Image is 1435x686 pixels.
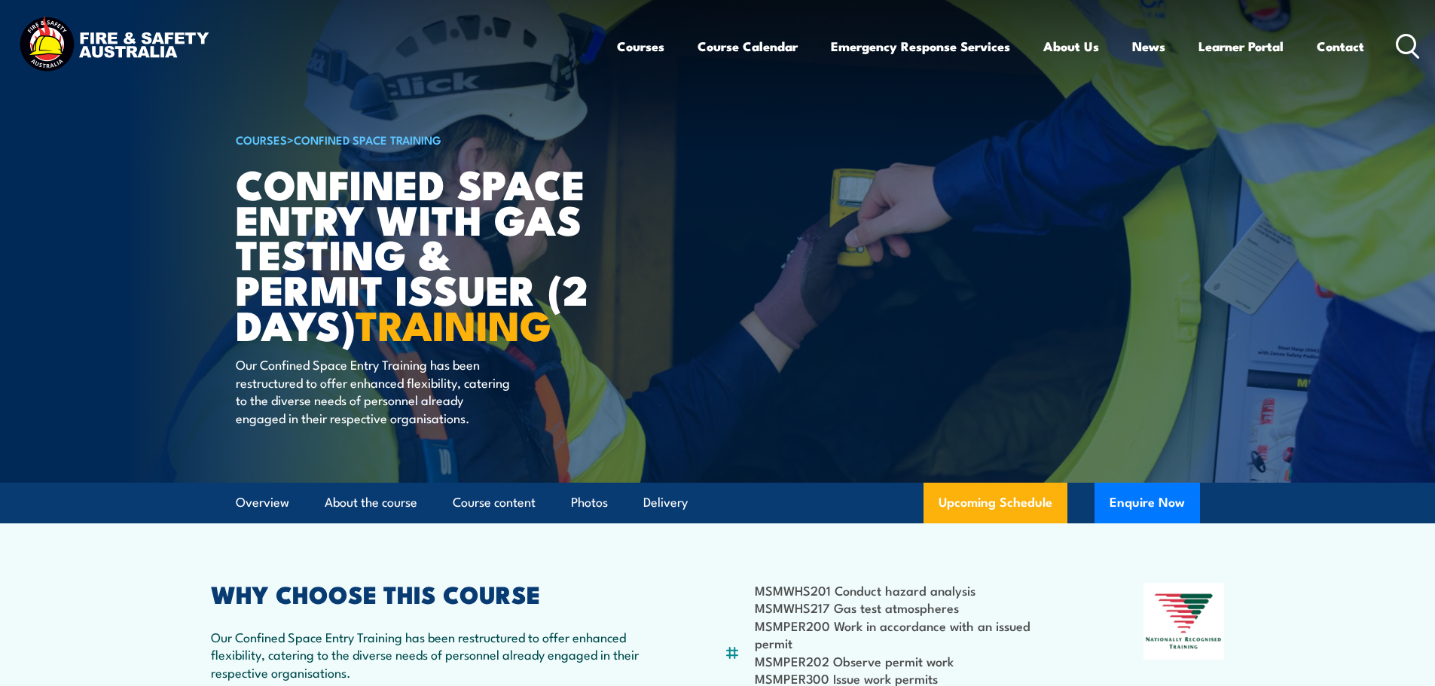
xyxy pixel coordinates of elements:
[356,292,551,355] strong: TRAINING
[325,483,417,523] a: About the course
[617,26,664,66] a: Courses
[236,130,608,148] h6: >
[1143,583,1225,660] img: Nationally Recognised Training logo.
[755,617,1070,652] li: MSMPER200 Work in accordance with an issued permit
[1043,26,1099,66] a: About Us
[211,583,651,604] h2: WHY CHOOSE THIS COURSE
[1198,26,1284,66] a: Learner Portal
[831,26,1010,66] a: Emergency Response Services
[643,483,688,523] a: Delivery
[755,652,1070,669] li: MSMPER202 Observe permit work
[755,599,1070,616] li: MSMWHS217 Gas test atmospheres
[1132,26,1165,66] a: News
[236,131,287,148] a: COURSES
[755,581,1070,599] li: MSMWHS201 Conduct hazard analysis
[453,483,536,523] a: Course content
[1317,26,1364,66] a: Contact
[236,483,289,523] a: Overview
[1095,483,1200,523] button: Enquire Now
[236,166,608,342] h1: Confined Space Entry with Gas Testing & Permit Issuer (2 days)
[236,355,511,426] p: Our Confined Space Entry Training has been restructured to offer enhanced flexibility, catering t...
[924,483,1067,523] a: Upcoming Schedule
[294,131,441,148] a: Confined Space Training
[698,26,798,66] a: Course Calendar
[571,483,608,523] a: Photos
[211,628,651,681] p: Our Confined Space Entry Training has been restructured to offer enhanced flexibility, catering t...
